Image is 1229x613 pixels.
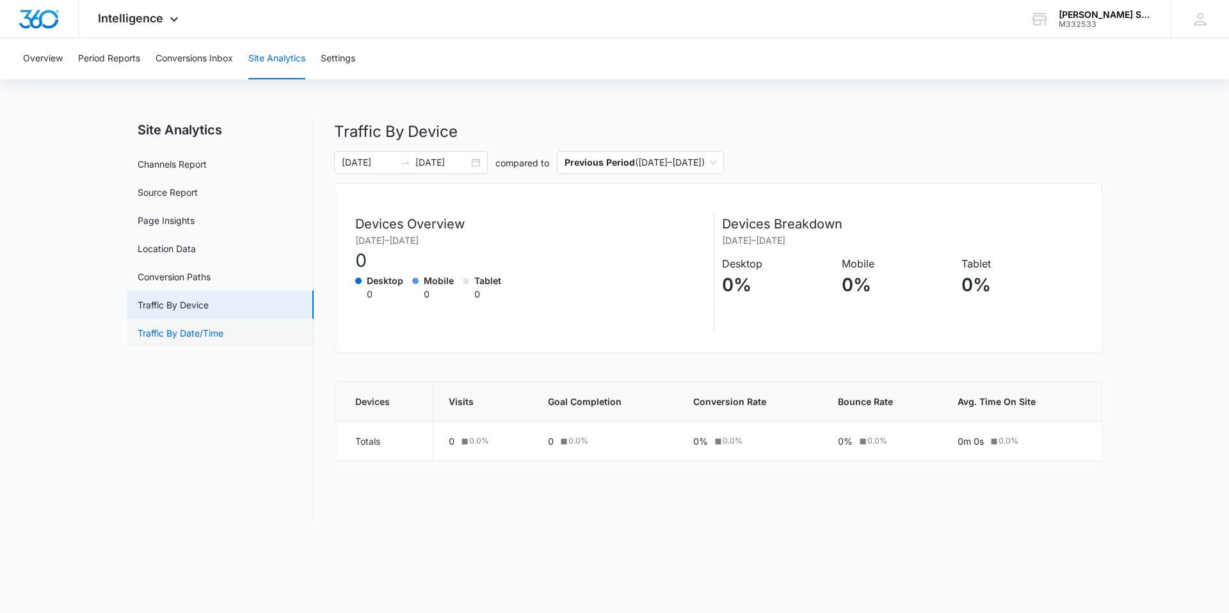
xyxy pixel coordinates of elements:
[958,395,1080,408] span: Avg. Time On Site
[355,395,418,408] span: Devices
[355,247,510,274] div: 0
[693,434,807,448] div: 0%
[474,287,501,301] div: 0
[415,155,469,170] input: End date
[693,395,807,408] span: Conversion Rate
[988,435,1018,447] div: 0.0 %
[1059,10,1152,20] div: account name
[400,157,410,168] span: swap-right
[548,395,663,408] span: Goal Completion
[355,234,510,247] p: [DATE] – [DATE]
[424,287,454,301] div: 0
[838,395,927,408] span: Bounce Rate
[138,186,198,199] a: Source Report
[156,38,233,79] button: Conversions Inbox
[961,256,1072,271] p: Tablet
[961,271,1072,298] p: 0%
[127,120,314,139] h2: Site Analytics
[342,155,395,170] input: Start date
[355,214,510,234] p: Devices Overview
[138,270,211,283] a: Conversion Paths
[722,271,833,298] p: 0%
[321,38,355,79] button: Settings
[1059,20,1152,29] div: account id
[367,274,403,287] p: Desktop
[138,214,195,227] a: Page Insights
[449,434,517,448] div: 0
[98,12,163,25] span: Intelligence
[367,287,403,301] div: 0
[722,256,833,271] p: Desktop
[558,435,588,447] div: 0.0 %
[334,120,1102,143] p: Traffic By Device
[838,434,927,448] div: 0%
[722,214,1081,234] p: Devices Breakdown
[712,435,743,447] div: 0.0 %
[138,298,209,312] a: Traffic By Device
[842,271,952,298] p: 0%
[424,274,454,287] p: Mobile
[400,157,410,168] span: to
[449,395,517,408] span: Visits
[548,434,663,448] div: 0
[958,434,1080,448] div: 0m 0s
[138,242,196,255] a: Location Data
[78,38,140,79] button: Period Reports
[23,38,63,79] button: Overview
[565,157,635,168] p: Previous Period
[722,234,1081,247] p: [DATE] – [DATE]
[138,326,223,340] a: Traffic By Date/Time
[474,274,501,287] p: Tablet
[857,435,887,447] div: 0.0 %
[248,38,305,79] button: Site Analytics
[565,152,716,173] span: ( [DATE] – [DATE] )
[495,156,549,170] p: compared to
[335,422,433,461] td: Totals
[138,157,207,171] a: Channels Report
[459,435,489,447] div: 0.0 %
[842,256,952,271] p: Mobile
